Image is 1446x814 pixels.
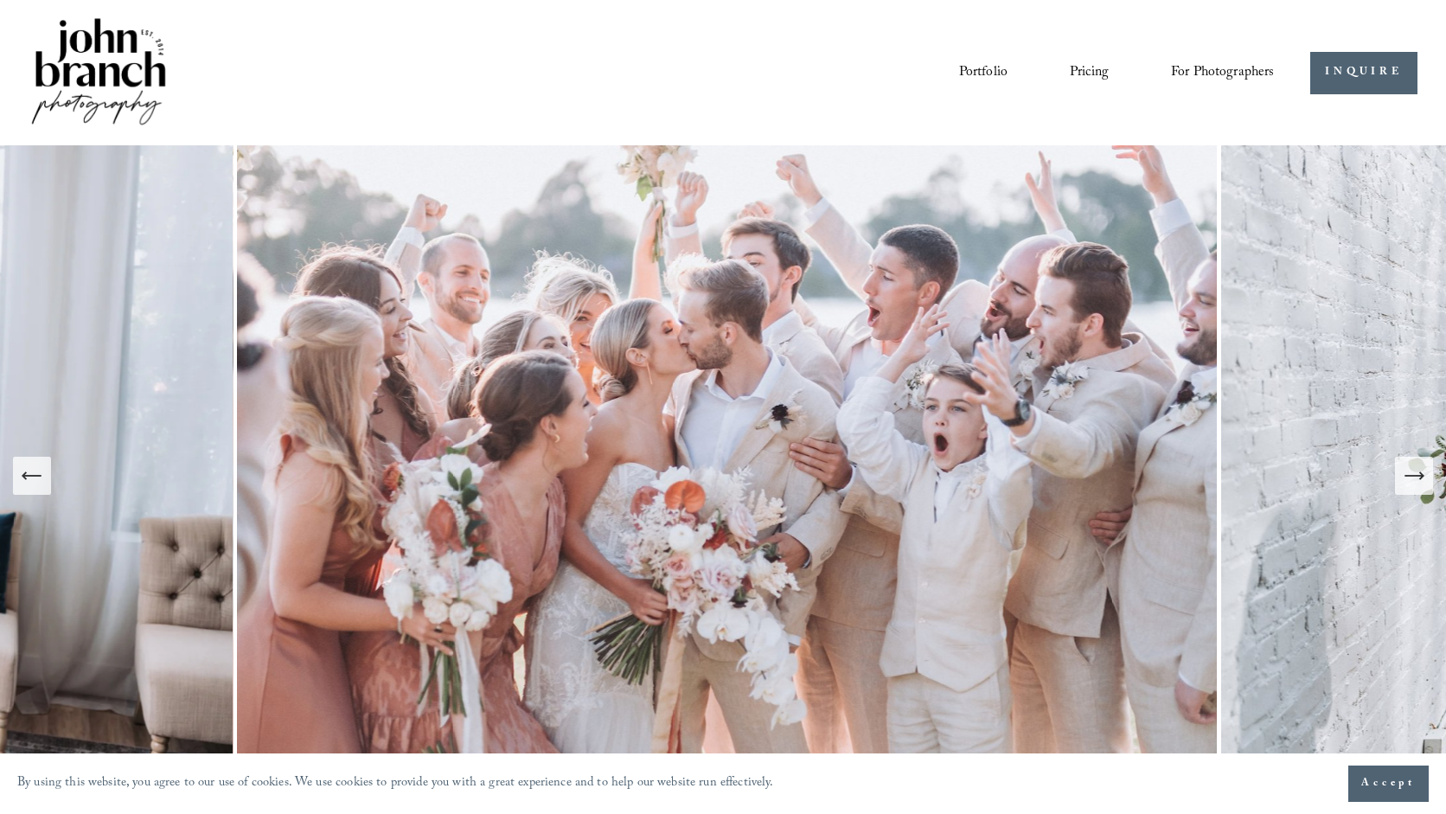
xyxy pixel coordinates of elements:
[959,58,1008,87] a: Portfolio
[234,145,1222,804] img: A wedding party celebrating outdoors, featuring a bride and groom kissing amidst cheering bridesm...
[1395,457,1433,495] button: Next Slide
[29,15,169,131] img: John Branch IV Photography
[1070,58,1109,87] a: Pricing
[1361,775,1416,792] span: Accept
[17,772,774,797] p: By using this website, you agree to our use of cookies. We use cookies to provide you with a grea...
[1171,58,1275,87] a: folder dropdown
[13,457,51,495] button: Previous Slide
[1348,766,1429,802] button: Accept
[1171,60,1275,87] span: For Photographers
[1310,52,1417,94] a: INQUIRE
